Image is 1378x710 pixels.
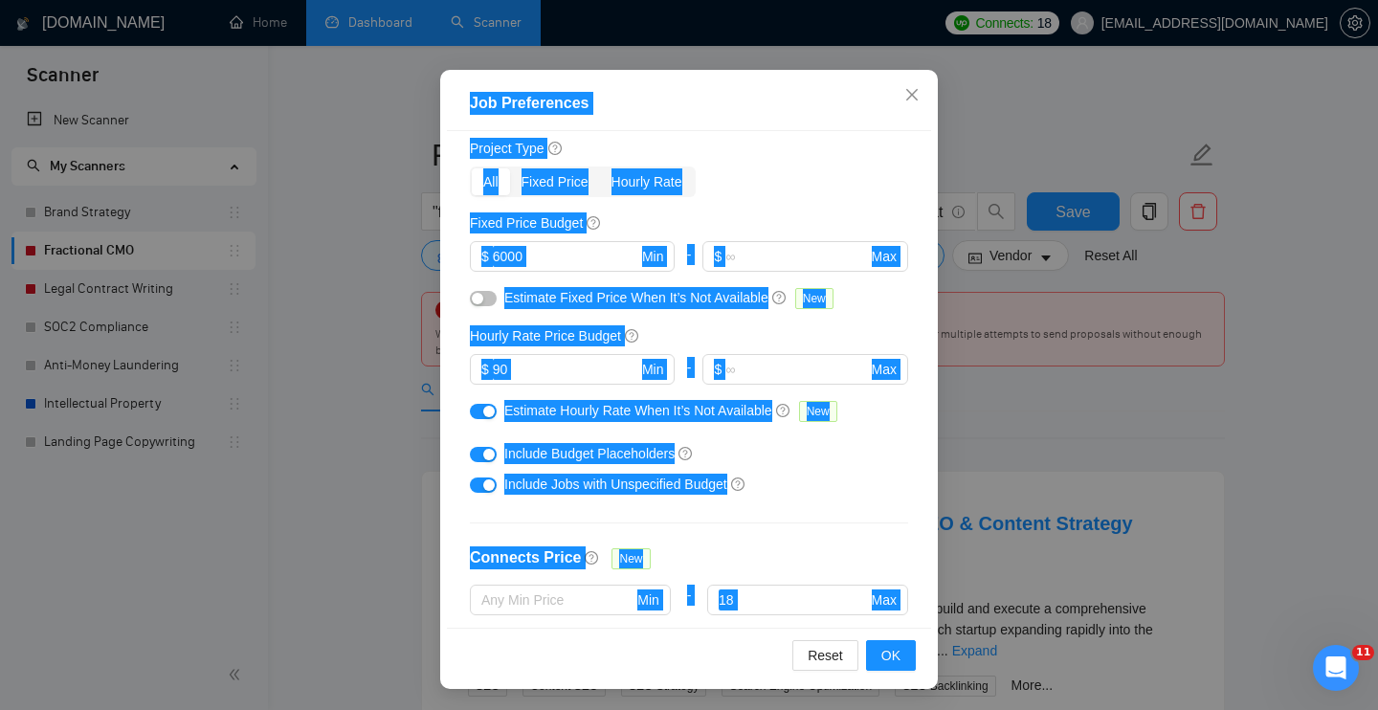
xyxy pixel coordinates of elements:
[470,325,621,346] h5: Hourly Rate Price Budget
[678,446,694,461] span: question-circle
[675,241,702,287] div: -
[714,246,722,267] span: $
[1352,645,1374,660] span: 11
[795,288,833,309] span: New
[481,246,489,267] span: $
[714,359,722,380] span: $
[872,246,897,267] span: Max
[776,403,791,418] span: question-circle
[881,645,900,666] span: OK
[600,168,694,195] div: Hourly Rate
[792,640,858,671] button: Reset
[886,70,938,122] button: Close
[548,141,564,156] span: question-circle
[725,359,867,380] input: ∞
[642,246,664,267] span: Min
[675,354,702,400] div: -
[493,246,638,267] input: 0
[504,477,727,492] span: Include Jobs with Unspecified Budget
[904,87,920,102] span: close
[872,359,897,380] span: Max
[585,550,600,566] span: question-circle
[808,645,843,666] span: Reset
[1313,645,1359,691] iframe: Intercom live chat
[470,138,545,159] h5: Project Type
[671,585,707,638] div: -
[470,212,583,233] h5: Fixed Price Budget
[637,589,659,610] span: Min
[731,477,746,492] span: question-circle
[510,168,600,195] div: Fixed Price
[481,589,633,610] input: Any Min Price
[504,290,768,305] span: Estimate Fixed Price When It’s Not Available
[470,546,581,569] h4: Connects Price
[642,359,664,380] span: Min
[611,548,650,569] span: New
[799,401,837,422] span: New
[504,446,675,461] span: Include Budget Placeholders
[587,215,602,231] span: question-circle
[866,640,916,671] button: OK
[725,246,867,267] input: ∞
[719,589,867,610] input: Any Max Price
[625,328,640,344] span: question-circle
[872,589,897,610] span: Max
[472,168,510,195] div: All
[772,290,788,305] span: question-circle
[504,403,772,418] span: Estimate Hourly Rate When It’s Not Available
[493,359,638,380] input: 0
[470,92,908,115] div: Job Preferences
[481,359,489,380] span: $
